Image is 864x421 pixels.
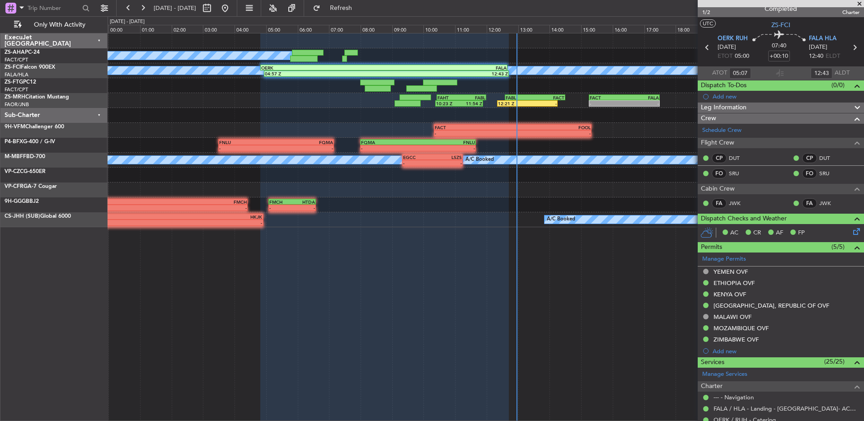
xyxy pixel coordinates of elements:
span: Leg Information [701,103,747,113]
div: ETHIOPIA OVF [714,279,755,287]
div: 03:00 [203,25,235,33]
a: SRU [819,169,840,178]
div: 02:00 [172,25,203,33]
span: ZS-AHA [5,50,25,55]
div: 12:43 Z [386,71,508,76]
div: FOOL [512,125,591,130]
a: DUT [729,154,749,162]
div: FA [802,198,817,208]
span: M-MBFF [5,154,26,159]
div: 18:00 [676,25,707,33]
div: - [136,220,262,225]
a: CS-JHH (SUB)Global 6000 [5,214,71,219]
div: - [276,145,333,151]
a: Schedule Crew [702,126,742,135]
div: - [590,101,625,106]
a: FALA / HLA - Landing - [GEOGRAPHIC_DATA]- ACC # 1800 [714,405,859,412]
a: 9H-GGGBBJ2 [5,199,39,204]
span: FP [798,229,805,238]
div: - [512,131,591,136]
span: ELDT [826,52,840,61]
div: - [96,205,246,210]
a: FACT/CPT [5,86,28,93]
div: - [292,205,315,210]
a: FALA/HLA [5,71,28,78]
a: SRU [729,169,749,178]
a: Manage Services [702,370,747,379]
span: Flight Crew [701,138,734,148]
div: 05:00 [266,25,298,33]
div: 16:00 [613,25,644,33]
span: Dispatch To-Dos [701,80,747,91]
input: --:-- [811,68,832,79]
span: CR [753,229,761,238]
div: - [418,145,475,151]
div: FALA [624,95,659,100]
div: FQMA [361,140,418,145]
span: ZS-FTG [5,80,23,85]
div: FALA [384,65,507,70]
div: CP [802,153,817,163]
div: FQMA [276,140,333,145]
span: (5/5) [831,242,845,252]
div: 09:00 [392,25,424,33]
div: FABL [461,95,485,100]
span: Permits [701,242,722,253]
span: ATOT [712,69,727,78]
a: ZS-MRHCitation Mustang [5,94,69,100]
a: --- - Navigation [714,393,754,401]
div: LSZS [432,154,462,160]
span: Services [701,357,724,368]
div: 00:00 [108,25,140,33]
span: CS-JHH (SUB) [5,214,40,219]
span: [DATE] [809,43,827,52]
span: (25/25) [824,357,845,366]
a: VP-CZCG-650ER [5,169,46,174]
a: P4-BFXG-400 / G-IV [5,139,55,145]
div: - [624,101,659,106]
input: --:-- [729,68,751,79]
div: [DATE] - [DATE] [110,18,145,26]
div: EGCC [403,154,432,160]
div: 11:54 Z [459,101,482,106]
span: Crew [701,113,716,124]
div: [GEOGRAPHIC_DATA], REPUBLIC OF OVF [714,302,829,309]
div: FACT [435,125,513,130]
div: YEMEN OVF [714,268,748,276]
a: 9H-VFMChallenger 600 [5,124,64,130]
a: DUT [819,154,840,162]
div: HKJK [136,214,262,220]
a: VP-CFRGA-7 Cougar [5,184,57,189]
div: CP [712,153,727,163]
span: 05:00 [735,52,749,61]
span: ZS-MRH [5,94,25,100]
div: FMCH [96,199,246,205]
div: 12:21 Z [498,101,527,106]
div: OERK [261,65,384,70]
div: FNLU [219,140,276,145]
div: - [403,160,432,166]
button: Only With Activity [10,18,98,32]
span: VP-CZC [5,169,23,174]
div: 08:00 [361,25,392,33]
div: 12:00 [487,25,518,33]
div: A/C Booked [547,213,575,226]
a: M-MBFFBD-700 [5,154,45,159]
div: 15:00 [581,25,613,33]
a: ZS-FCIFalcon 900EX [5,65,55,70]
span: ZS-FCI [771,20,790,30]
span: Cabin Crew [701,184,735,194]
div: - [527,101,557,106]
div: FMCH [269,199,292,205]
div: 10:23 Z [436,101,459,106]
span: ETOT [718,52,733,61]
button: Refresh [309,1,363,15]
span: 9H-VFM [5,124,25,130]
div: 13:00 [518,25,550,33]
button: UTC [700,19,716,28]
span: Charter [836,9,859,16]
span: 12:40 [809,52,823,61]
span: [DATE] - [DATE] [154,4,196,12]
div: Add new [713,347,859,355]
a: JWK [729,199,749,207]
